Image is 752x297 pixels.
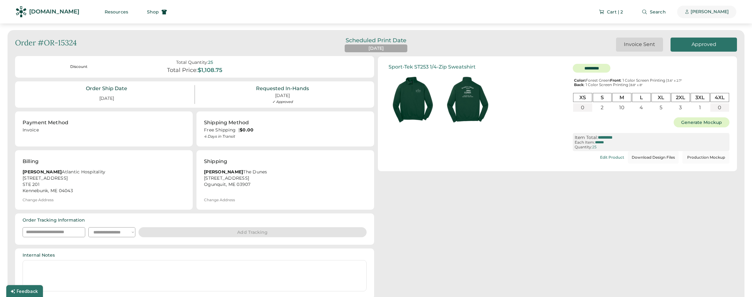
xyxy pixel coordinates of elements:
span: Shop [147,10,159,14]
font: 8.8" x 8" [630,83,643,87]
div: Item Total: [575,135,598,140]
button: Resources [97,6,136,18]
div: 2 [593,103,612,112]
div: [PERSON_NAME] [691,9,729,15]
div: M [612,93,631,102]
strong: [PERSON_NAME] [204,169,243,175]
div: 25 [592,145,597,149]
div: Invoice Sent [624,41,655,48]
div: Approved [678,41,729,48]
div: 10 [612,103,631,112]
div: 1 [691,103,710,112]
div: 0 [573,103,592,112]
div: Atlantic Hospitality [STREET_ADDRESS] STE 201 Kennebunk, ME 04043 [23,169,185,194]
div: 5 [651,103,671,112]
div: Order Ship Date [86,85,127,92]
div: [DATE] [92,93,122,104]
div: [DATE] [368,45,384,52]
span: Search [650,10,666,14]
button: Generate Mockup [674,117,730,127]
div: Shipping Method [204,119,249,126]
button: Cart | 2 [591,6,630,18]
div: Change Address [204,198,235,202]
div: [DATE] [275,93,290,99]
div: 0 [710,103,729,112]
div: Forest Green : 1 Color Screen Printing | : 1 Color Screen Printing | [573,78,729,87]
div: Billing [23,158,39,165]
div: Quantity: [575,145,592,149]
div: Payment Method [23,119,68,126]
div: ✓ Approved [272,100,293,104]
div: 3XL [691,93,710,102]
button: Download Design Files [628,151,679,164]
font: 3.6" x 2.7" [667,79,682,83]
div: XL [651,93,671,102]
div: Order Tracking Information [23,217,85,223]
strong: Color: [574,78,586,83]
div: Internal Notes [23,252,55,259]
img: generate-image [440,72,495,127]
div: Discount [26,64,131,69]
strong: Back [574,82,584,87]
div: 4 [632,103,651,112]
div: The Dunes [STREET_ADDRESS] Ogunquit, ME 03907 [204,169,367,188]
div: Sport-Tek ST253 1/4-Zip Sweatshirt [389,64,476,70]
iframe: Front Chat [722,269,749,296]
div: Each Item: [575,140,595,145]
div: Free Shipping | [204,127,367,133]
div: Total Price: [167,67,198,74]
div: 4XL [710,93,729,102]
div: Scheduled Print Date [337,38,415,43]
div: L [632,93,651,102]
div: Edit Product [600,155,624,160]
div: S [593,93,612,102]
div: 25 [208,60,213,65]
img: Rendered Logo - Screens [16,6,27,17]
div: XS [573,93,592,102]
div: Change Address [23,198,54,202]
div: Invoice [23,127,185,135]
div: [DOMAIN_NAME] [29,8,79,16]
img: generate-image [385,72,440,127]
strong: [PERSON_NAME] [23,169,62,175]
div: $1,108.75 [198,67,222,74]
div: 2XL [671,93,690,102]
div: 3 [671,103,690,112]
span: Cart | 2 [607,10,623,14]
div: Total Quantity: [176,60,208,65]
button: Production Mockup [682,151,729,164]
div: Shipping [204,158,227,165]
div: 4 Days in Transit [204,134,367,139]
strong: Front [610,78,621,83]
button: Search [634,6,673,18]
button: Shop [139,6,175,18]
div: Order #OR-15324 [15,38,77,48]
button: Add Tracking [138,227,367,237]
strong: $0.00 [240,127,253,133]
div: Requested In-Hands [256,85,309,92]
